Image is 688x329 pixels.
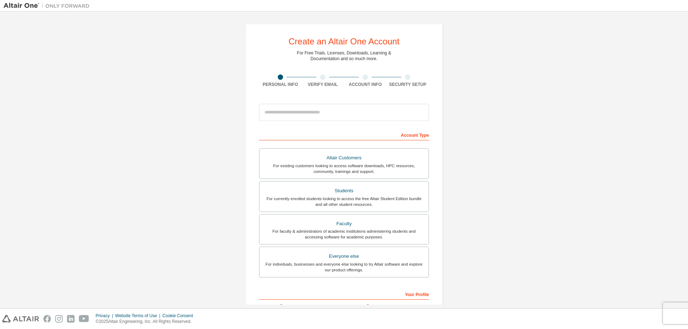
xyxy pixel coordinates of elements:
p: © 2025 Altair Engineering, Inc. All Rights Reserved. [96,319,197,325]
div: Your Profile [259,288,429,300]
img: youtube.svg [79,315,89,323]
div: For faculty & administrators of academic institutions administering students and accessing softwa... [264,228,424,240]
div: Account Type [259,129,429,140]
div: Personal Info [259,82,302,87]
div: Everyone else [264,251,424,261]
img: linkedin.svg [67,315,75,323]
div: For currently enrolled students looking to access the free Altair Student Edition bundle and all ... [264,196,424,207]
div: Verify Email [302,82,344,87]
div: Account Info [344,82,387,87]
div: For existing customers looking to access software downloads, HPC resources, community, trainings ... [264,163,424,174]
img: instagram.svg [55,315,63,323]
div: Create an Altair One Account [288,37,400,46]
div: Altair Customers [264,153,424,163]
label: First Name [259,303,342,309]
div: Students [264,186,424,196]
img: facebook.svg [43,315,51,323]
img: altair_logo.svg [2,315,39,323]
div: Security Setup [387,82,429,87]
div: For individuals, businesses and everyone else looking to try Altair software and explore our prod... [264,261,424,273]
label: Last Name [346,303,429,309]
div: Privacy [96,313,115,319]
div: Website Terms of Use [115,313,162,319]
div: For Free Trials, Licenses, Downloads, Learning & Documentation and so much more. [297,50,391,62]
div: Faculty [264,219,424,229]
div: Cookie Consent [162,313,197,319]
img: Altair One [4,2,93,9]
